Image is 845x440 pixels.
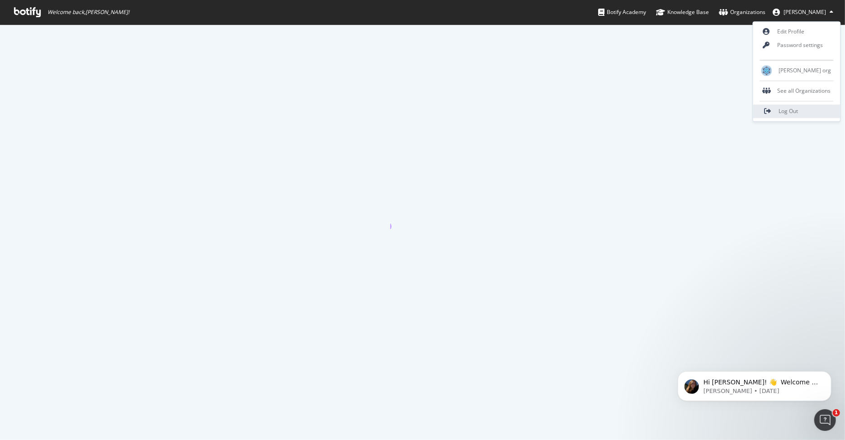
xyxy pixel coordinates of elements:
span: Log Out [779,108,798,115]
a: Edit Profile [753,25,840,38]
iframe: Intercom live chat [814,409,836,431]
span: 1 [833,409,840,416]
a: Log Out [753,104,840,118]
div: Botify Academy [598,8,646,17]
div: See all Organizations [753,84,840,98]
button: [PERSON_NAME] [765,5,840,19]
span: Welcome back, [PERSON_NAME] ! [47,9,129,16]
a: Password settings [753,38,840,52]
span: [PERSON_NAME] org [779,67,831,75]
div: Knowledge Base [656,8,709,17]
span: Colleen Waters [784,8,826,16]
div: Organizations [719,8,765,17]
iframe: Intercom notifications message [664,352,845,416]
img: Steven Madden org [761,65,772,76]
